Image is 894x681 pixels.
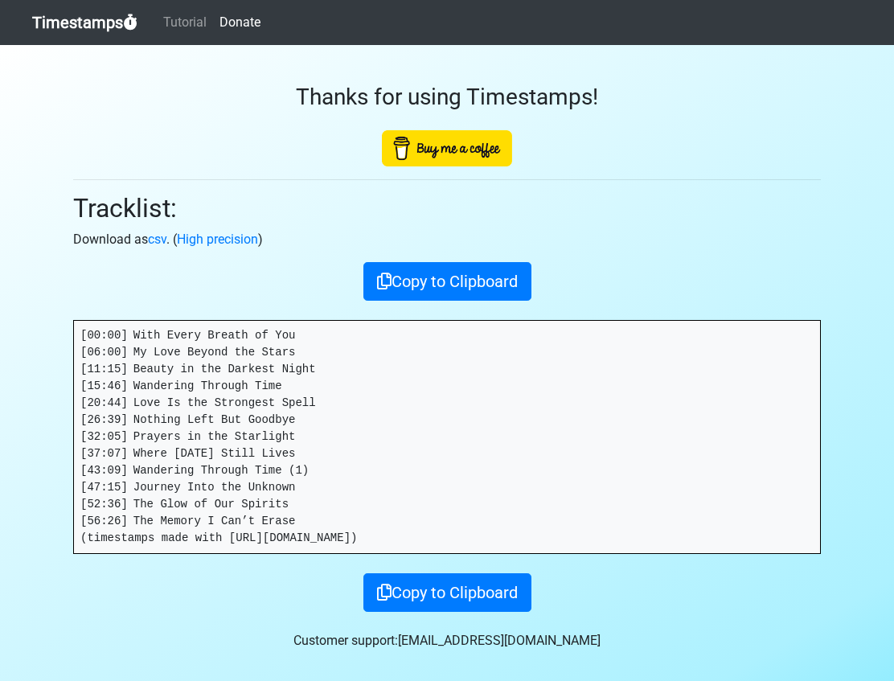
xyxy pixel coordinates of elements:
pre: [00:00] With Every Breath of You [06:00] My Love Beyond the Stars [11:15] Beauty in the Darkest N... [74,321,820,553]
a: Donate [213,6,267,39]
a: Timestamps [32,6,137,39]
h2: Tracklist: [73,193,821,224]
a: Tutorial [157,6,213,39]
img: Buy Me A Coffee [382,130,512,166]
a: High precision [177,232,258,247]
p: Download as . ( ) [73,230,821,249]
button: Copy to Clipboard [363,262,531,301]
a: csv [148,232,166,247]
button: Copy to Clipboard [363,573,531,612]
h3: Thanks for using Timestamps! [73,84,821,111]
